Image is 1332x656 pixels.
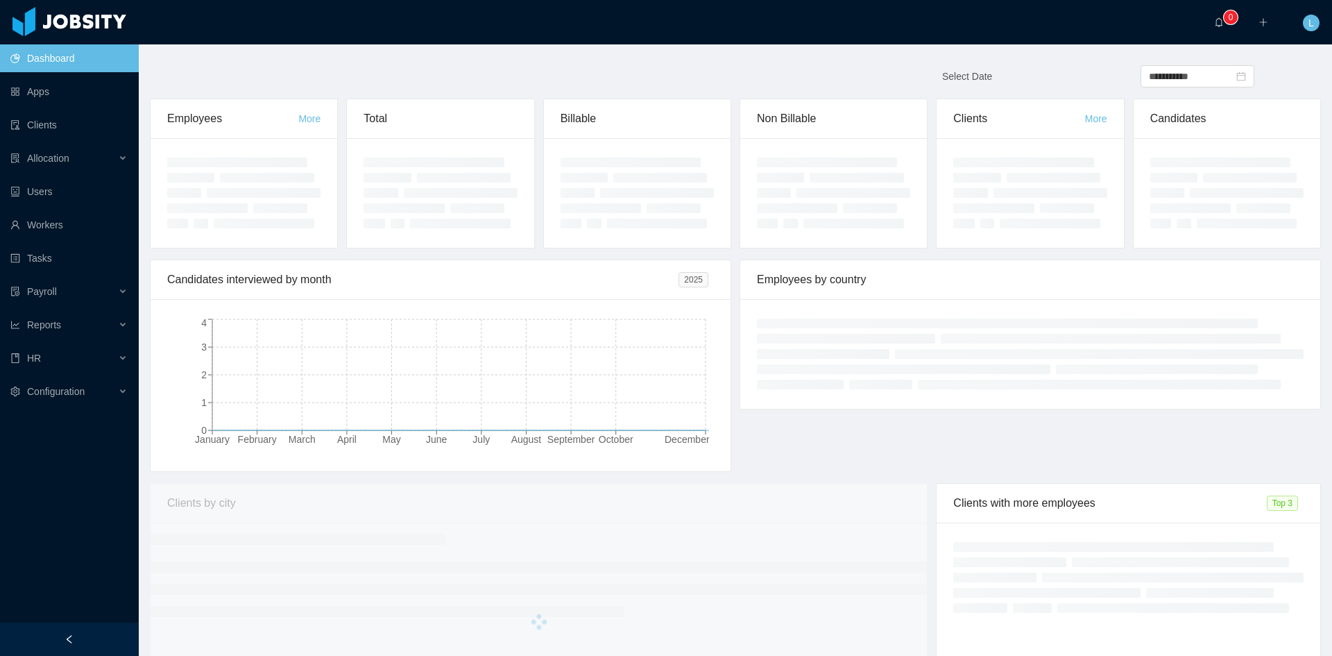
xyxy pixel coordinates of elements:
[201,397,207,408] tspan: 1
[201,425,207,436] tspan: 0
[561,99,714,138] div: Billable
[547,434,595,445] tspan: September
[10,211,128,239] a: icon: userWorkers
[10,44,128,72] a: icon: pie-chartDashboard
[10,387,20,396] i: icon: setting
[27,386,85,397] span: Configuration
[942,71,992,82] span: Select Date
[1214,17,1224,27] i: icon: bell
[599,434,633,445] tspan: October
[10,353,20,363] i: icon: book
[472,434,490,445] tspan: July
[757,260,1304,299] div: Employees by country
[364,99,517,138] div: Total
[1085,113,1107,124] a: More
[10,320,20,330] i: icon: line-chart
[1258,17,1268,27] i: icon: plus
[678,272,708,287] span: 2025
[1308,15,1314,31] span: L
[1267,496,1298,511] span: Top 3
[1150,99,1304,138] div: Candidates
[10,244,128,272] a: icon: profileTasks
[1236,72,1246,81] i: icon: calendar
[1224,10,1238,24] sup: 0
[10,111,128,139] a: icon: auditClients
[426,434,447,445] tspan: June
[298,113,321,124] a: More
[289,434,316,445] tspan: March
[201,317,207,328] tspan: 4
[10,287,20,296] i: icon: file-protect
[201,369,207,380] tspan: 2
[238,434,277,445] tspan: February
[10,78,128,106] a: icon: appstoreApps
[10,178,128,205] a: icon: robotUsers
[195,434,230,445] tspan: January
[757,99,910,138] div: Non Billable
[337,434,357,445] tspan: April
[167,260,678,299] div: Candidates interviewed by month
[10,153,20,163] i: icon: solution
[201,342,207,353] tspan: 3
[27,286,57,297] span: Payroll
[27,319,61,330] span: Reports
[167,99,298,138] div: Employees
[27,353,41,364] span: HR
[953,99,1084,138] div: Clients
[511,434,542,445] tspan: August
[665,434,710,445] tspan: December
[27,153,69,164] span: Allocation
[953,484,1266,523] div: Clients with more employees
[382,434,400,445] tspan: May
